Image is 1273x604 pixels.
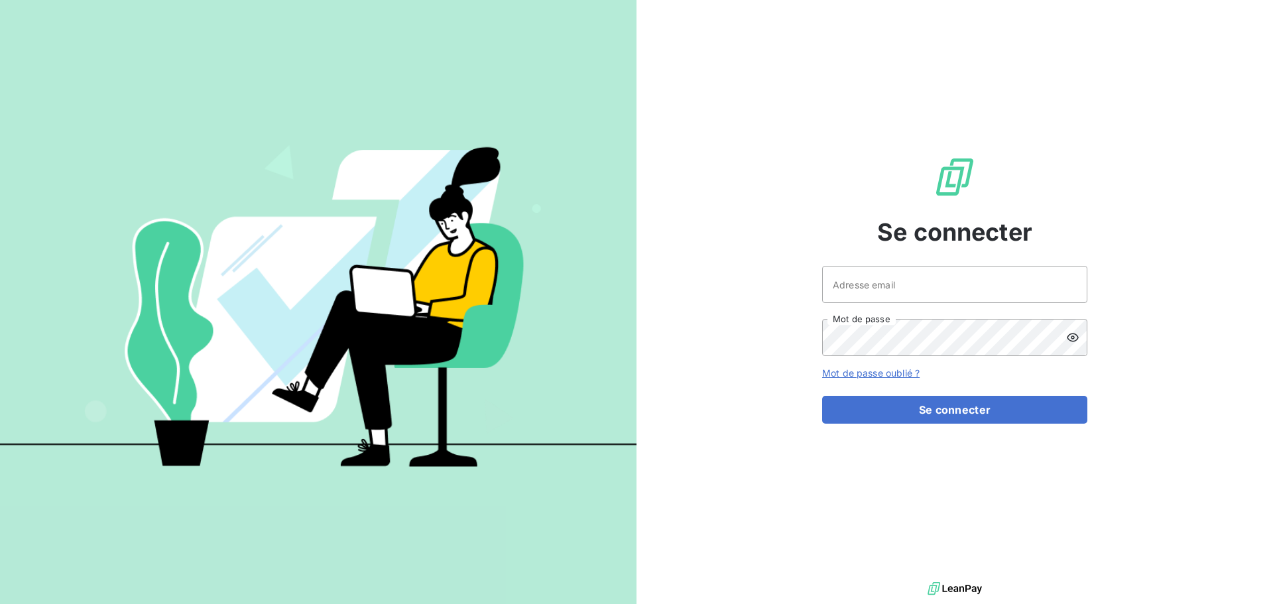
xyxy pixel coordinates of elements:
img: Logo LeanPay [934,156,976,198]
img: logo [928,579,982,599]
span: Se connecter [877,214,1032,250]
a: Mot de passe oublié ? [822,367,920,379]
button: Se connecter [822,396,1087,424]
input: placeholder [822,266,1087,303]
